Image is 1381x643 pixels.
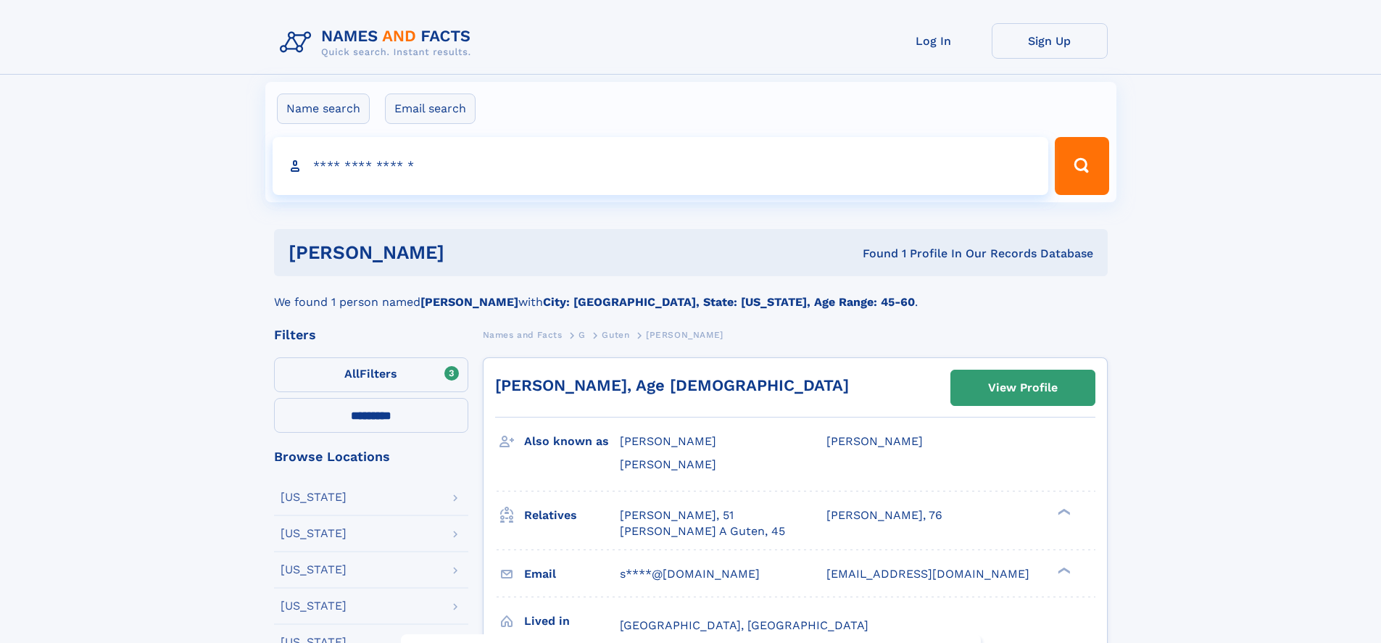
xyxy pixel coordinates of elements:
div: [US_STATE] [281,491,347,503]
span: Guten [602,330,629,340]
b: City: [GEOGRAPHIC_DATA], State: [US_STATE], Age Range: 45-60 [543,295,915,309]
button: Search Button [1055,137,1108,195]
div: [US_STATE] [281,564,347,576]
span: [PERSON_NAME] [620,457,716,471]
div: Browse Locations [274,450,468,463]
div: Found 1 Profile In Our Records Database [653,246,1093,262]
h3: Lived in [524,609,620,634]
h3: Also known as [524,429,620,454]
div: [US_STATE] [281,600,347,612]
a: Sign Up [992,23,1108,59]
input: search input [273,137,1049,195]
img: Logo Names and Facts [274,23,483,62]
a: [PERSON_NAME], Age [DEMOGRAPHIC_DATA] [495,376,849,394]
span: [PERSON_NAME] [646,330,723,340]
label: Email search [385,94,476,124]
a: [PERSON_NAME] A Guten, 45 [620,523,785,539]
a: G [578,325,586,344]
span: [PERSON_NAME] [620,434,716,448]
a: [PERSON_NAME], 76 [826,507,942,523]
a: View Profile [951,370,1095,405]
h1: [PERSON_NAME] [289,244,654,262]
label: Name search [277,94,370,124]
span: [EMAIL_ADDRESS][DOMAIN_NAME] [826,567,1029,581]
div: ❯ [1054,507,1071,516]
h3: Relatives [524,503,620,528]
a: Guten [602,325,629,344]
a: [PERSON_NAME], 51 [620,507,734,523]
span: All [344,367,360,381]
div: View Profile [988,371,1058,405]
label: Filters [274,357,468,392]
span: G [578,330,586,340]
div: ❯ [1054,565,1071,575]
div: [US_STATE] [281,528,347,539]
span: [GEOGRAPHIC_DATA], [GEOGRAPHIC_DATA] [620,618,868,632]
b: [PERSON_NAME] [420,295,518,309]
a: Names and Facts [483,325,563,344]
h3: Email [524,562,620,586]
span: [PERSON_NAME] [826,434,923,448]
a: Log In [876,23,992,59]
div: Filters [274,328,468,341]
div: We found 1 person named with . [274,276,1108,311]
